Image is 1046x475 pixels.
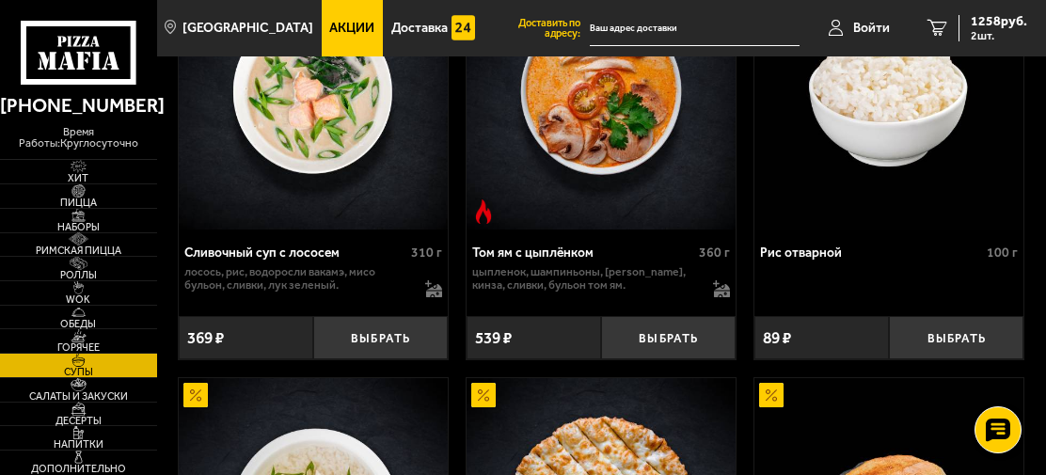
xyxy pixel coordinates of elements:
div: Сливочный суп с лососем [184,245,407,261]
p: цыпленок, шампиньоны, [PERSON_NAME], кинза, сливки, бульон том ям. [472,266,703,293]
span: 539 ₽ [475,330,512,346]
span: Акции [329,22,374,35]
span: Войти [853,22,890,35]
span: 369 ₽ [187,330,224,346]
span: 89 ₽ [763,330,791,346]
img: Острое блюдо [471,199,496,224]
span: 2 шт. [971,30,1027,41]
span: 1258 руб. [971,15,1027,28]
img: Акционный [183,383,208,407]
span: 310 г [411,245,442,261]
img: Акционный [471,383,496,407]
img: 15daf4d41897b9f0e9f617042186c801.svg [452,15,475,40]
span: 360 г [699,245,730,261]
span: Доставить по адресу: [483,18,591,39]
div: Рис отварной [760,245,983,261]
p: лосось, рис, водоросли вакамэ, мисо бульон, сливки, лук зеленый. [184,266,415,293]
input: Ваш адрес доставки [590,11,799,46]
button: Выбрать [601,316,736,359]
span: [GEOGRAPHIC_DATA] [182,22,313,35]
span: 100 г [987,245,1018,261]
button: Выбрать [313,316,448,359]
span: Доставка [391,22,448,35]
button: Выбрать [889,316,1023,359]
img: Акционный [759,383,784,407]
div: Том ям с цыплёнком [472,245,695,261]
